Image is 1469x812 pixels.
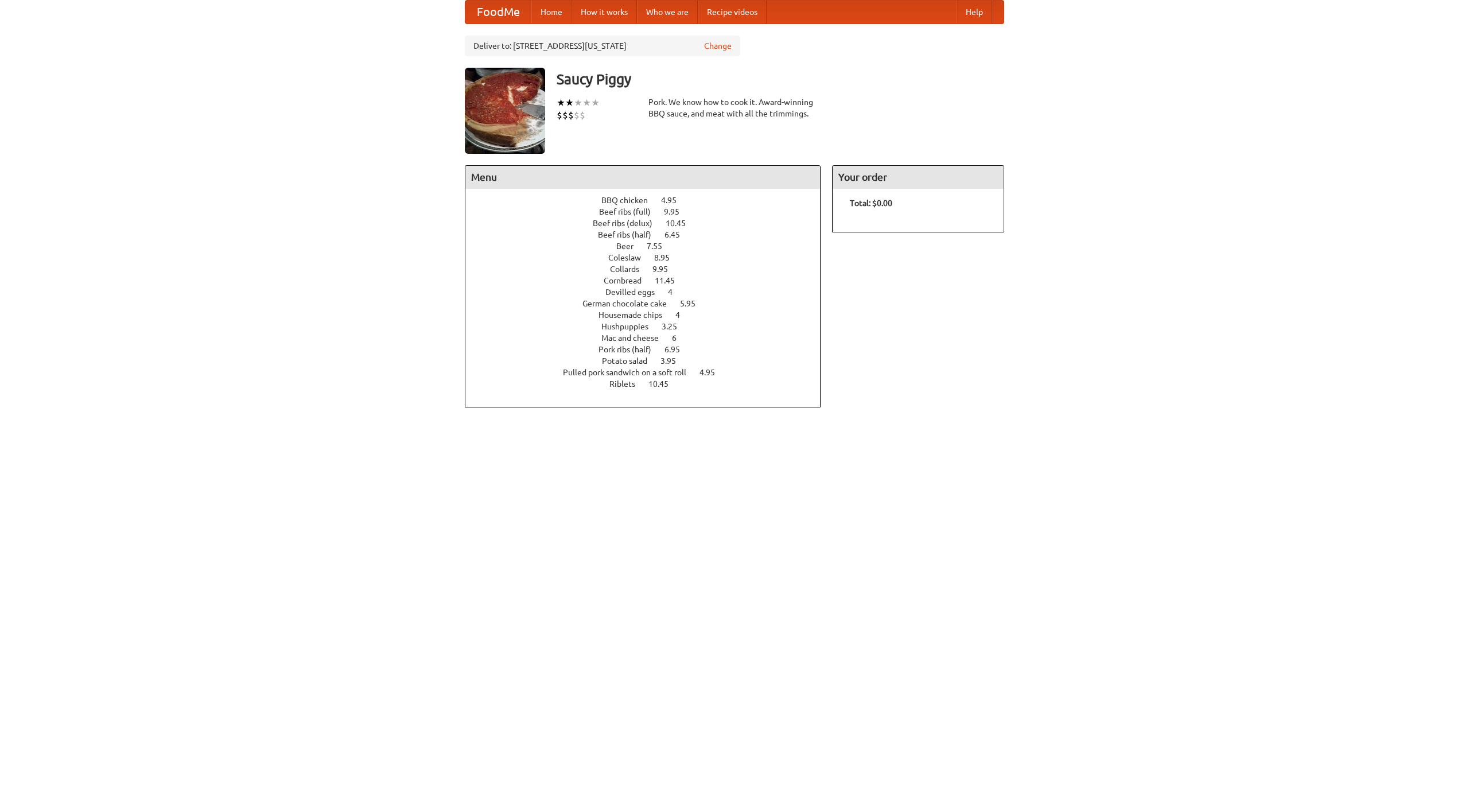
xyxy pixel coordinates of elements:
span: 6.45 [664,230,691,239]
li: $ [562,109,568,122]
span: 3.25 [662,322,689,331]
span: Housemade chips [599,310,674,320]
a: Hushpuppies 3.25 [601,322,698,331]
b: Total: $0.00 [850,199,892,208]
a: Cornbread 11.45 [604,276,696,285]
span: 4 [668,287,684,297]
div: Pork. We know how to cook it. Award-winning BBQ sauce, and meat with all the trimmings. [648,96,821,119]
a: How it works [572,1,637,24]
a: FoodMe [465,1,531,24]
a: German chocolate cake 5.95 [582,299,717,308]
li: ★ [591,96,600,109]
span: Beef ribs (full) [599,207,662,216]
h4: Menu [465,166,820,189]
span: 3.95 [660,356,687,366]
div: Deliver to: [STREET_ADDRESS][US_STATE] [465,36,740,56]
img: angular.jpg [465,68,545,154]
a: Who we are [637,1,698,24]
span: Potato salad [602,356,659,366]
a: Devilled eggs 4 [605,287,694,297]
span: BBQ chicken [601,196,659,205]
span: 6 [672,333,688,343]
h4: Your order [833,166,1004,189]
a: Beef ribs (half) 6.45 [598,230,701,239]
h3: Saucy Piggy [557,68,1004,91]
li: $ [568,109,574,122]
span: 10.45 [648,379,680,388]
a: Riblets 10.45 [609,379,690,388]
a: Change [704,40,732,52]
a: Beer 7.55 [616,242,683,251]
a: Home [531,1,572,24]
a: Coleslaw 8.95 [608,253,691,262]
a: Beef ribs (delux) 10.45 [593,219,707,228]
span: 9.95 [652,265,679,274]
span: Pulled pork sandwich on a soft roll [563,368,698,377]
span: German chocolate cake [582,299,678,308]
span: Riblets [609,379,647,388]
a: Potato salad 3.95 [602,356,697,366]
a: Help [957,1,992,24]
a: Beef ribs (full) 9.95 [599,207,701,216]
span: Mac and cheese [601,333,670,343]
span: 4 [675,310,691,320]
span: Hushpuppies [601,322,660,331]
a: BBQ chicken 4.95 [601,196,698,205]
span: Collards [610,265,651,274]
a: Recipe videos [698,1,767,24]
span: 6.95 [664,345,691,354]
span: Cornbread [604,276,653,285]
span: 8.95 [654,253,681,262]
span: Beer [616,242,645,251]
li: ★ [574,96,582,109]
span: Pork ribs (half) [599,345,663,354]
li: $ [557,109,562,122]
a: Mac and cheese 6 [601,333,698,343]
span: 4.95 [699,368,726,377]
span: 7.55 [647,242,674,251]
span: Coleslaw [608,253,652,262]
span: 4.95 [661,196,688,205]
span: 10.45 [666,219,697,228]
li: ★ [582,96,591,109]
span: Devilled eggs [605,287,666,297]
li: ★ [565,96,574,109]
a: Collards 9.95 [610,265,689,274]
span: 5.95 [680,299,707,308]
span: Beef ribs (half) [598,230,663,239]
span: 11.45 [655,276,686,285]
span: 9.95 [664,207,691,216]
a: Housemade chips 4 [599,310,701,320]
a: Pulled pork sandwich on a soft roll 4.95 [563,368,736,377]
a: Pork ribs (half) 6.95 [599,345,701,354]
li: $ [580,109,585,122]
li: $ [574,109,580,122]
span: Beef ribs (delux) [593,219,664,228]
li: ★ [557,96,565,109]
